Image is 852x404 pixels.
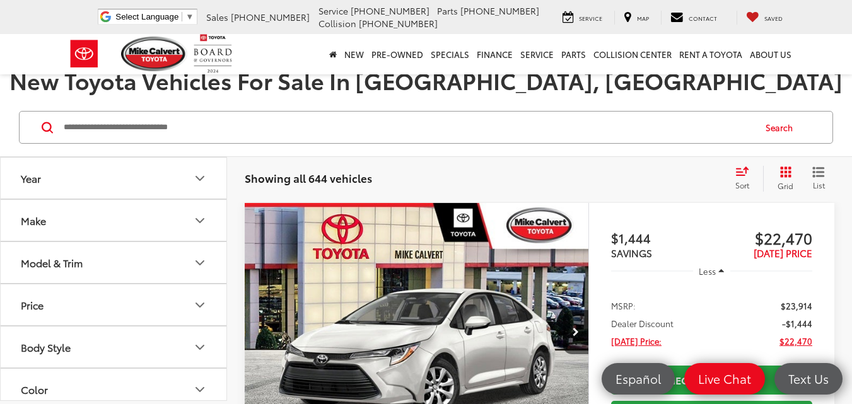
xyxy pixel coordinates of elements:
[579,14,602,22] span: Service
[609,371,667,386] span: Español
[553,11,612,25] a: Service
[803,166,834,191] button: List View
[460,4,539,17] span: [PHONE_NUMBER]
[782,371,835,386] span: Text Us
[21,383,48,395] div: Color
[689,14,717,22] span: Contact
[206,11,228,23] span: Sales
[318,17,356,30] span: Collision
[779,335,812,347] span: $22,470
[611,228,712,247] span: $1,444
[735,180,749,190] span: Sort
[737,11,792,25] a: My Saved Vehicles
[611,335,662,347] span: [DATE] Price:
[115,12,194,21] a: Select Language​
[192,171,207,186] div: Year
[359,17,438,30] span: [PHONE_NUMBER]
[192,213,207,228] div: Make
[21,299,44,311] div: Price
[675,34,746,74] a: Rent a Toyota
[21,172,41,184] div: Year
[754,246,812,260] span: [DATE] PRICE
[318,4,348,17] span: Service
[62,112,754,142] input: Search by Make, Model, or Keyword
[661,11,727,25] a: Contact
[1,242,228,283] button: Model & TrimModel & Trim
[812,180,825,190] span: List
[61,33,108,74] img: Toyota
[754,112,811,143] button: Search
[192,297,207,313] div: Price
[778,180,793,191] span: Grid
[764,14,783,22] span: Saved
[557,34,590,74] a: Parts
[763,166,803,191] button: Grid View
[711,228,812,247] span: $22,470
[746,34,795,74] a: About Us
[637,14,649,22] span: Map
[1,200,228,241] button: MakeMake
[115,12,178,21] span: Select Language
[341,34,368,74] a: New
[1,326,228,367] button: Body StyleBody Style
[21,214,46,226] div: Make
[437,4,458,17] span: Parts
[781,299,812,312] span: $23,914
[699,265,716,277] span: Less
[611,299,636,312] span: MSRP:
[729,166,763,191] button: Select sort value
[473,34,516,74] a: Finance
[427,34,473,74] a: Specials
[1,284,228,325] button: PricePrice
[185,12,194,21] span: ▼
[231,11,310,23] span: [PHONE_NUMBER]
[192,382,207,397] div: Color
[692,371,757,386] span: Live Chat
[611,246,652,260] span: SAVINGS
[245,170,372,185] span: Showing all 644 vehicles
[684,363,765,395] a: Live Chat
[21,257,83,268] div: Model & Trim
[774,363,843,395] a: Text Us
[325,34,341,74] a: Home
[192,255,207,270] div: Model & Trim
[192,340,207,355] div: Body Style
[614,11,658,25] a: Map
[782,317,812,330] span: -$1,444
[611,317,674,330] span: Dealer Discount
[563,310,588,354] button: Next image
[121,37,188,71] img: Mike Calvert Toyota
[368,34,427,74] a: Pre-Owned
[516,34,557,74] a: Service
[693,260,731,282] button: Less
[1,158,228,199] button: YearYear
[351,4,429,17] span: [PHONE_NUMBER]
[602,363,675,395] a: Español
[590,34,675,74] a: Collision Center
[21,341,71,353] div: Body Style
